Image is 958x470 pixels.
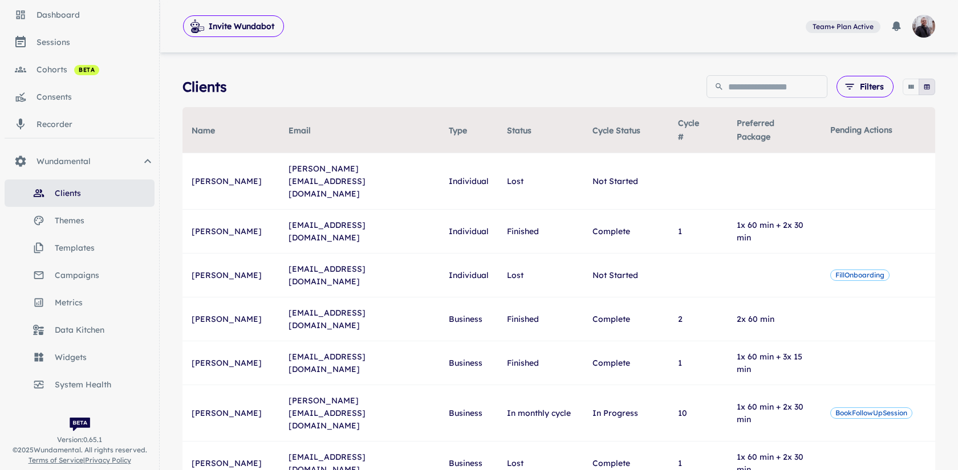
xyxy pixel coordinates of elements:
[5,28,155,56] a: sessions
[29,455,131,465] span: |
[498,153,583,210] td: Lost
[36,118,155,130] div: recorder
[5,56,155,83] a: cohorts beta
[279,153,440,210] td: [PERSON_NAME][EMAIL_ADDRESS][DOMAIN_NAME]
[808,22,878,32] span: Team+ Plan Active
[583,297,669,341] td: Complete
[5,148,155,175] div: Wundamental
[583,254,669,297] td: Not Started
[5,179,155,207] a: clients
[806,21,880,32] span: View and manage your current plan and billing details.
[55,187,155,199] span: clients
[182,297,279,341] td: [PERSON_NAME]
[279,385,440,442] td: [PERSON_NAME][EMAIL_ADDRESS][DOMAIN_NAME]
[5,316,155,344] a: Data Kitchen
[36,63,155,76] div: cohorts
[182,254,279,297] td: [PERSON_NAME]
[912,15,935,38] img: photoURL
[821,107,935,153] th: Pending Actions
[728,210,821,254] td: 1x 60 min + 2x 30 min
[728,341,821,385] td: 1x 60 min + 3x 15 min
[55,351,155,363] span: widgets
[498,341,583,385] td: Finished
[57,435,102,445] span: Version: 0.65.1
[678,116,718,144] span: Cycle #
[279,297,440,341] td: [EMAIL_ADDRESS][DOMAIN_NAME]
[498,385,583,442] td: In monthly cycle
[5,111,155,138] a: recorder
[55,242,155,254] span: templates
[29,456,83,464] a: Terms of Service
[182,385,279,442] td: [PERSON_NAME]
[55,214,155,227] span: themes
[507,124,546,137] span: Status
[85,456,131,464] a: Privacy Policy
[13,445,147,455] span: © 2025 Wundamental. All rights reserved.
[440,210,498,254] td: Individual
[36,155,141,167] span: Wundamental
[728,385,821,442] td: 1x 60 min + 2x 30 min
[440,254,498,297] td: Individual
[669,297,728,341] td: 2
[279,210,440,254] td: [EMAIL_ADDRESS][DOMAIN_NAME]
[440,297,498,341] td: Business
[36,9,155,21] div: Dashboard
[583,153,669,210] td: Not Started
[5,261,155,289] a: campaigns
[728,297,821,341] td: 2x 60 min
[449,124,482,137] span: Type
[279,341,440,385] td: [EMAIL_ADDRESS][DOMAIN_NAME]
[583,385,669,442] td: In Progress
[498,297,583,341] td: Finished
[5,371,155,398] a: system health
[74,66,99,75] span: beta
[440,385,498,442] td: Business
[5,289,155,316] a: metrics
[55,324,155,336] span: Data Kitchen
[5,234,155,261] a: templates
[55,296,155,309] span: metrics
[669,210,728,254] td: 1
[583,210,669,254] td: Complete
[5,207,155,234] a: themes
[183,15,284,38] span: Invite Wundabot to record a meeting
[55,378,155,391] span: system health
[5,1,155,28] a: Dashboard
[192,124,230,137] span: Name
[583,341,669,385] td: Complete
[498,254,583,297] td: Lost
[440,153,498,210] td: Individual
[440,341,498,385] td: Business
[289,124,326,137] span: Email
[55,269,155,281] span: campaigns
[279,254,440,297] td: [EMAIL_ADDRESS][DOMAIN_NAME]
[837,76,894,97] button: Filters
[182,76,227,97] h4: Clients
[5,344,155,371] a: widgets
[5,83,155,111] a: consents
[36,91,155,103] div: consents
[498,210,583,254] td: Finished
[831,270,889,281] span: FillOnboarding
[669,341,728,385] td: 1
[831,408,912,419] span: BookFollowUpSession
[669,385,728,442] td: 10
[182,153,279,210] td: [PERSON_NAME]
[36,36,155,48] div: sessions
[592,124,655,137] span: Cycle Status
[183,15,284,37] button: Invite Wundabot
[182,210,279,254] td: [PERSON_NAME]
[806,19,880,34] a: View and manage your current plan and billing details.
[182,341,279,385] td: [PERSON_NAME]
[737,116,812,144] span: Preferred Package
